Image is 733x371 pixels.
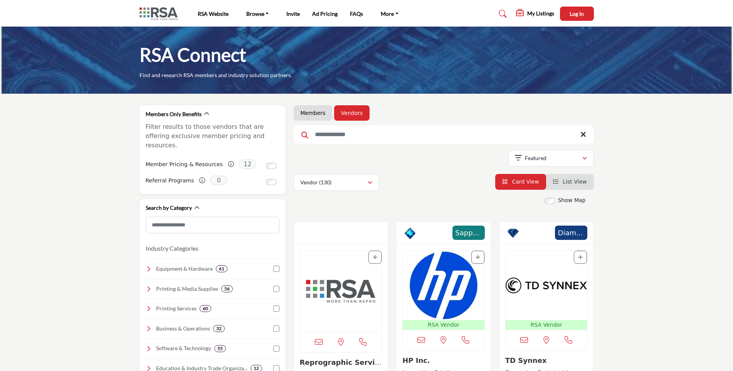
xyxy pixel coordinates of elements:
h3: TD Synnex [505,356,588,365]
b: 56 [224,286,230,292]
img: TD Synnex [506,251,587,320]
a: More [375,8,404,19]
li: Card View [495,174,546,190]
button: Log In [560,7,594,21]
div: 32 Results For Business & Operations [213,325,225,332]
h4: Printing & Media Supplies: A wide range of high-quality paper, films, inks, and specialty materia... [156,285,218,293]
a: TD Synnex [505,356,547,364]
h3: HP Inc. [402,356,485,365]
input: Select Printing & Media Supplies checkbox [273,286,279,292]
h2: Members Only Benefits [146,110,202,118]
div: 56 Results For Printing & Media Supplies [221,285,233,292]
a: Open Listing in new tab [506,251,587,330]
div: 55 Results For Software & Technology [214,345,226,352]
button: Featured [508,150,594,167]
input: Search Keyword [294,125,594,144]
a: View Card [502,179,539,185]
span: 12 [239,159,256,169]
p: Filter results to those vendors that are offering exclusive member pricing and resources. [146,122,279,150]
div: 60 Results For Printing Services [200,305,211,312]
h5: My Listings [527,10,554,17]
label: Referral Programs [146,174,194,187]
h3: Reprographic Services Association (RSA) [300,358,382,367]
span: Sapphire [455,228,483,238]
button: Vendor (130) [294,174,379,191]
h1: RSA Connect [140,43,246,67]
h2: Search by Category [146,204,192,212]
a: Add To List [578,254,583,260]
img: Diamond Badge Icon [507,228,519,239]
a: Ad Pricing [312,10,338,17]
a: Search [491,8,512,20]
b: 32 [216,326,222,331]
span: Diamond [557,228,585,238]
div: 61 Results For Equipment & Hardware [216,265,227,272]
a: Add To List [476,254,480,260]
span: Log In [570,10,584,17]
img: Sapphire Badge Icon [404,228,416,239]
input: Search Category [146,217,279,233]
span: Card View [512,179,539,185]
p: Vendor (130) [300,179,331,186]
b: 12 [254,366,259,371]
a: Members [301,109,326,117]
a: FAQs [350,10,363,17]
a: Invite [286,10,300,17]
p: RSA Vendor [404,321,483,329]
input: Switch to Member Pricing & Resources [266,163,277,169]
b: 61 [219,266,224,272]
label: Show Map [558,196,586,204]
b: 60 [203,306,208,311]
a: Open Listing in new tab [300,251,382,332]
span: List View [563,179,587,185]
a: HP Inc. [402,356,430,364]
img: Site Logo [140,7,182,20]
input: Select Software & Technology checkbox [273,346,279,352]
h4: Equipment & Hardware : Top-quality printers, copiers, and finishing equipment to enhance efficien... [156,265,213,273]
a: View List [553,179,587,185]
li: List View [546,174,594,190]
p: Find and research RSA members and industry solution partners. [140,71,292,79]
div: My Listings [516,9,554,19]
img: HP Inc. [403,251,484,320]
input: Select Printing Services checkbox [273,305,279,312]
a: Add To List [373,254,377,260]
label: Member Pricing & Resources [146,158,223,171]
h4: Business & Operations: Essential resources for financial management, marketing, and operations to... [156,325,210,332]
b: 55 [217,346,223,351]
a: Browse [241,8,274,19]
h4: Printing Services: Professional printing solutions, including large-format, digital, and offset p... [156,305,197,312]
button: Industry Categories [146,244,198,253]
img: Reprographic Services Association (RSA) [300,251,382,332]
h4: Software & Technology: Advanced software and digital tools for print management, automation, and ... [156,344,211,352]
p: RSA Vendor [507,321,586,329]
p: Featured [525,154,546,162]
a: Vendors [341,109,363,117]
a: Open Listing in new tab [403,251,484,330]
input: Switch to Referral Programs [266,179,277,185]
input: Select Equipment & Hardware checkbox [273,266,279,272]
input: Select Business & Operations checkbox [273,325,279,332]
a: RSA Website [198,10,229,17]
span: 0 [210,175,227,185]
